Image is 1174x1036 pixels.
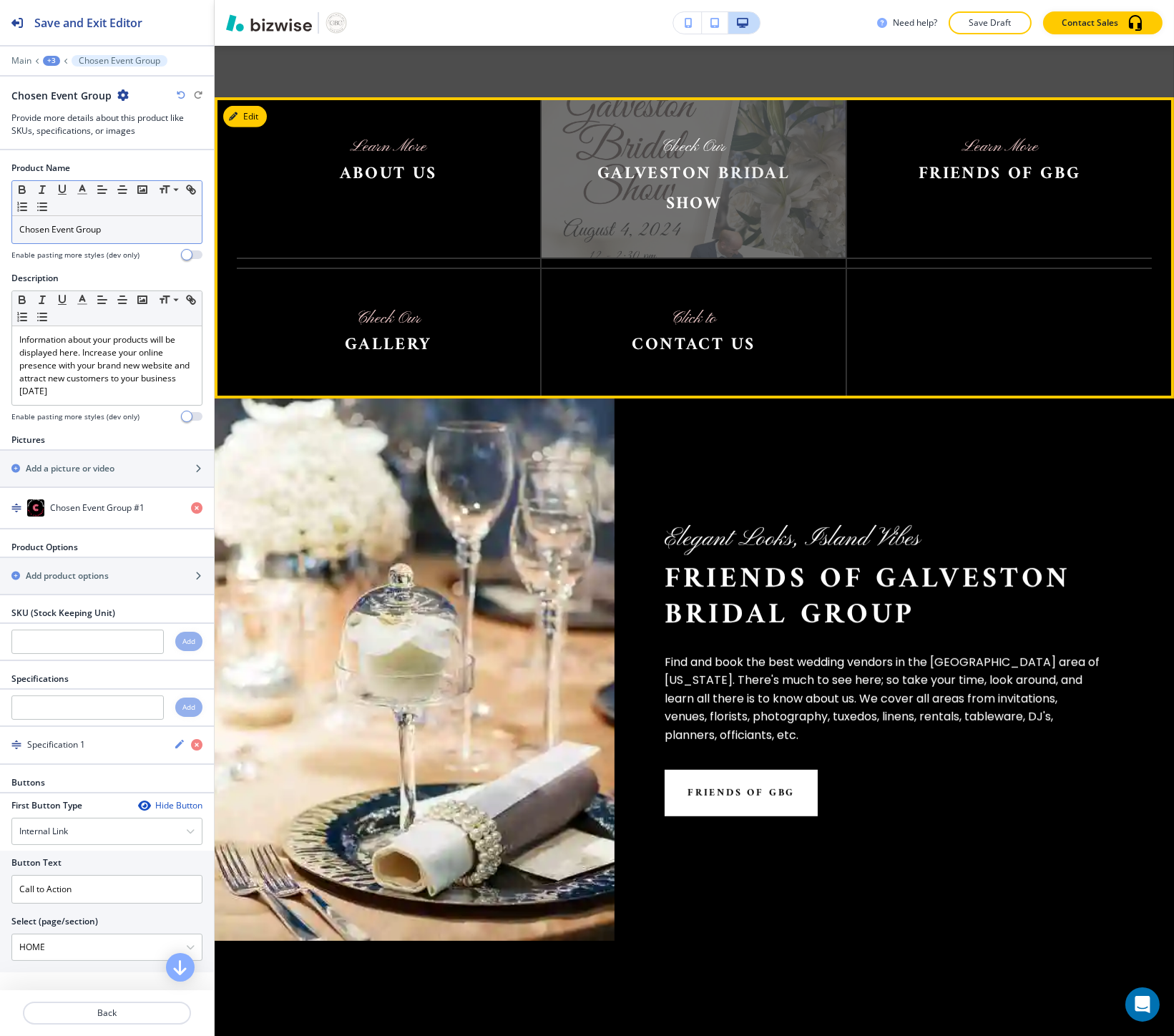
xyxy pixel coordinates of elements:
[11,607,115,620] h2: SKU (Stock Keeping Unit)
[79,56,160,66] p: Chosen Event Group
[11,673,69,685] h2: Specifications
[1125,987,1160,1022] div: Open Intercom Messenger
[11,88,112,103] h2: Chosen Event Group
[11,503,21,513] img: Drag
[665,653,1101,744] p: Find and book the best wedding vendors in the [GEOGRAPHIC_DATA] area of [US_STATE]. There's much ...
[665,770,818,816] button: friends of gbg
[226,14,312,31] img: Bizwise Logo
[72,55,167,67] button: Chosen Event Group
[325,11,348,34] img: Your Logo
[11,411,140,422] h4: Enable pasting more styles (dev only)
[11,776,45,789] h2: Buttons
[11,56,31,66] button: Main
[11,799,82,812] h2: First Button Type
[11,856,62,869] h2: Button Text
[50,502,145,514] h4: Chosen Event Group #1
[1043,11,1163,34] button: Contact Sales
[12,935,186,959] input: Manual Input
[11,250,140,260] h4: Enable pasting more styles (dev only)
[19,825,68,838] h4: Internal Link
[138,800,202,811] button: Hide Button
[542,97,846,257] img: <p>GALVESTON BRIDAL SHOW</p>
[19,333,195,398] p: Information about your products will be displayed here. Increase your online presence with your b...
[34,14,142,31] h2: Save and Exit Editor
[967,16,1013,29] p: Save Draft
[11,989,94,1002] h2: Second Button Type
[11,162,70,175] h2: Product Name
[893,16,937,29] h3: Need help?
[665,561,1101,632] p: Friends of Galveston Bridal Group
[11,272,59,285] h2: Description
[43,56,60,66] button: +3
[11,112,202,137] h3: Provide more details about this product like SKUs, specifications, or images
[19,223,195,236] p: Chosen Event Group
[11,434,45,446] h2: Pictures
[11,915,98,928] h2: Select (page/section)
[665,523,1101,556] p: Elegant Looks, Island Vibes
[27,738,85,751] h4: Specification 1
[26,462,114,475] h2: Add a picture or video
[11,541,78,554] h2: Product Options
[949,11,1032,34] button: Save Draft
[182,702,195,713] h4: Add
[23,1002,191,1025] button: Back
[182,636,195,647] h4: Add
[26,570,109,582] h2: Add product options
[223,106,267,127] button: Edit
[1062,16,1118,29] p: Contact Sales
[11,740,21,750] img: Drag
[24,1007,190,1020] p: Back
